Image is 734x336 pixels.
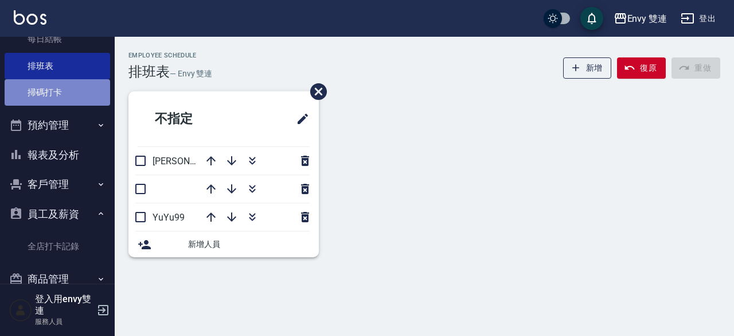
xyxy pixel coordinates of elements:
button: save [580,7,603,30]
button: 報表及分析 [5,140,110,170]
a: 排班表 [5,53,110,79]
a: 每日結帳 [5,26,110,52]
h6: — Envy 雙連 [170,68,213,80]
img: Person [9,299,32,322]
h5: 登入用envy雙連 [35,293,93,316]
span: 新增人員 [188,238,310,250]
img: Logo [14,10,46,25]
button: 商品管理 [5,264,110,294]
span: [PERSON_NAME] [153,156,221,167]
button: Envy 雙連 [609,7,672,30]
span: 刪除班表 [302,75,329,109]
a: 掃碼打卡 [5,79,110,106]
a: 全店打卡記錄 [5,233,110,260]
button: 員工及薪資 [5,199,110,229]
h2: 不指定 [138,98,249,140]
span: YuYu99 [153,212,185,223]
button: 復原 [617,57,666,79]
button: 登出 [676,8,720,29]
div: 新增人員 [128,231,319,257]
h2: Employee Schedule [128,52,212,59]
button: 新增 [563,57,612,79]
p: 服務人員 [35,316,93,327]
h3: 排班表 [128,64,170,80]
button: 預約管理 [5,110,110,140]
div: Envy 雙連 [627,11,667,26]
span: 修改班表的標題 [289,105,310,133]
button: 客戶管理 [5,169,110,199]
